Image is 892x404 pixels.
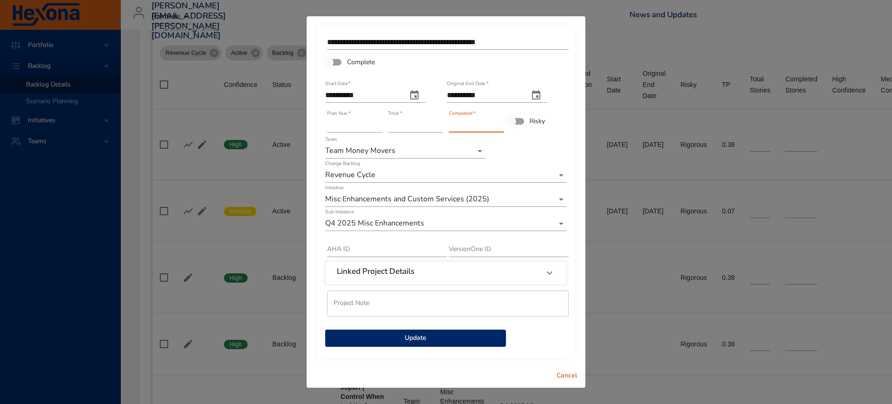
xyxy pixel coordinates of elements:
span: Complete [347,57,375,67]
h6: Linked Project Details [337,267,414,276]
label: Original End Date [447,81,488,86]
label: Sub Initiative [325,209,354,214]
div: Revenue Cycle [325,168,567,183]
label: Team [325,137,337,142]
span: Risky [530,116,545,126]
span: Update [333,332,498,344]
div: Misc Enhancements and Custom Services (2025) [325,192,567,207]
button: start date [403,84,426,106]
div: Q4 2025 Misc Enhancements [325,216,567,231]
label: Initiative [325,185,343,190]
button: Update [325,330,506,347]
label: Change Backlog [325,161,360,166]
label: Completed [449,111,476,116]
label: Total [388,111,402,116]
label: Plan Year [327,111,350,116]
div: Linked Project Details [326,261,566,285]
button: original end date [525,84,547,106]
div: Team Money Movers [325,144,485,159]
label: Start Date [325,81,351,86]
span: Cancel [556,370,578,382]
button: Cancel [552,367,582,384]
